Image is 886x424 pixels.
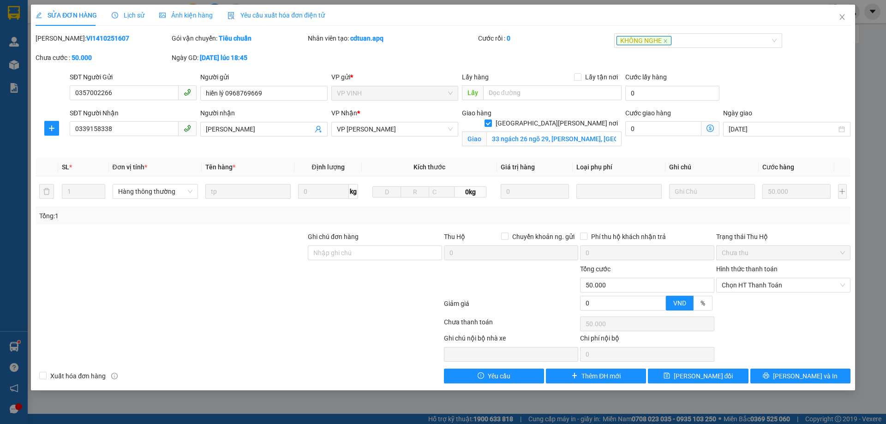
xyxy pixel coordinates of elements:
[478,372,484,380] span: exclamation-circle
[723,109,752,117] label: Ngày giao
[429,186,455,197] input: C
[722,278,845,292] span: Chọn HT Thanh Toán
[507,35,510,42] b: 0
[331,72,458,82] div: VP gửi
[36,53,170,63] div: Chưa cước :
[159,12,213,19] span: Ảnh kiện hàng
[486,131,622,146] input: Giao tận nơi
[665,158,758,176] th: Ghi chú
[62,163,69,171] span: SL
[205,184,291,199] input: VD: Bàn, Ghế
[184,125,191,132] span: phone
[349,184,358,199] span: kg
[200,72,327,82] div: Người gửi
[70,72,197,82] div: SĐT Người Gửi
[501,163,535,171] span: Giá trị hàng
[45,125,59,132] span: plus
[501,184,569,199] input: 0
[700,299,705,307] span: %
[443,299,579,315] div: Giảm giá
[587,232,670,242] span: Phí thu hộ khách nhận trả
[729,124,836,134] input: Ngày giao
[172,53,306,63] div: Ngày GD:
[483,85,622,100] input: Dọc đường
[200,108,327,118] div: Người nhận
[625,86,719,101] input: Cước lấy hàng
[444,333,578,347] div: Ghi chú nội bộ nhà xe
[172,33,306,43] div: Gói vận chuyển:
[337,122,453,136] span: VP GIA LÂM
[581,371,621,381] span: Thêm ĐH mới
[617,36,671,45] span: KHÔNG NGHE
[350,35,383,42] b: cdtuan.apq
[455,186,486,197] span: 0kg
[716,265,778,273] label: Hình thức thanh toán
[462,85,483,100] span: Lấy
[111,373,118,379] span: info-circle
[184,89,191,96] span: phone
[663,39,668,43] span: close
[72,54,92,61] b: 50.000
[443,317,579,333] div: Chưa thanh toán
[113,163,147,171] span: Đơn vị tính
[444,233,465,240] span: Thu Hộ
[331,109,357,117] span: VP Nhận
[118,185,192,198] span: Hàng thông thường
[571,372,578,380] span: plus
[488,371,510,381] span: Yêu cầu
[372,186,401,197] input: D
[625,73,667,81] label: Cước lấy hàng
[664,372,670,380] span: save
[750,369,850,383] button: printer[PERSON_NAME] và In
[546,369,646,383] button: plusThêm ĐH mới
[838,184,847,199] button: plus
[39,184,54,199] button: delete
[581,72,622,82] span: Lấy tận nơi
[462,109,491,117] span: Giao hàng
[462,73,489,81] span: Lấy hàng
[70,108,197,118] div: SĐT Người Nhận
[337,86,453,100] span: VP VINH
[673,299,686,307] span: VND
[625,121,701,136] input: Cước giao hàng
[829,5,855,30] button: Close
[413,163,445,171] span: Kích thước
[763,372,769,380] span: printer
[722,246,845,260] span: Chưa thu
[838,13,846,21] span: close
[200,54,247,61] b: [DATE] lúc 18:45
[86,35,129,42] b: VI1410251607
[773,371,838,381] span: [PERSON_NAME] và In
[669,184,754,199] input: Ghi Chú
[227,12,235,19] img: icon
[308,233,359,240] label: Ghi chú đơn hàng
[648,369,748,383] button: save[PERSON_NAME] đổi
[36,12,97,19] span: SỬA ĐƠN HÀNG
[573,158,665,176] th: Loại phụ phí
[112,12,144,19] span: Lịch sử
[159,12,166,18] span: picture
[36,33,170,43] div: [PERSON_NAME]:
[444,369,544,383] button: exclamation-circleYêu cầu
[308,245,442,260] input: Ghi chú đơn hàng
[462,131,486,146] span: Giao
[716,232,850,242] div: Trạng thái Thu Hộ
[47,371,109,381] span: Xuất hóa đơn hàng
[580,333,714,347] div: Chi phí nội bộ
[580,265,611,273] span: Tổng cước
[205,163,235,171] span: Tên hàng
[112,12,118,18] span: clock-circle
[762,163,794,171] span: Cước hàng
[227,12,325,19] span: Yêu cầu xuất hóa đơn điện tử
[401,186,429,197] input: R
[706,125,714,132] span: dollar-circle
[478,33,612,43] div: Cước rồi :
[625,109,671,117] label: Cước giao hàng
[509,232,578,242] span: Chuyển khoản ng. gửi
[492,118,622,128] span: [GEOGRAPHIC_DATA][PERSON_NAME] nơi
[44,121,59,136] button: plus
[762,184,831,199] input: 0
[315,125,322,133] span: user-add
[36,12,42,18] span: edit
[219,35,251,42] b: Tiêu chuẩn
